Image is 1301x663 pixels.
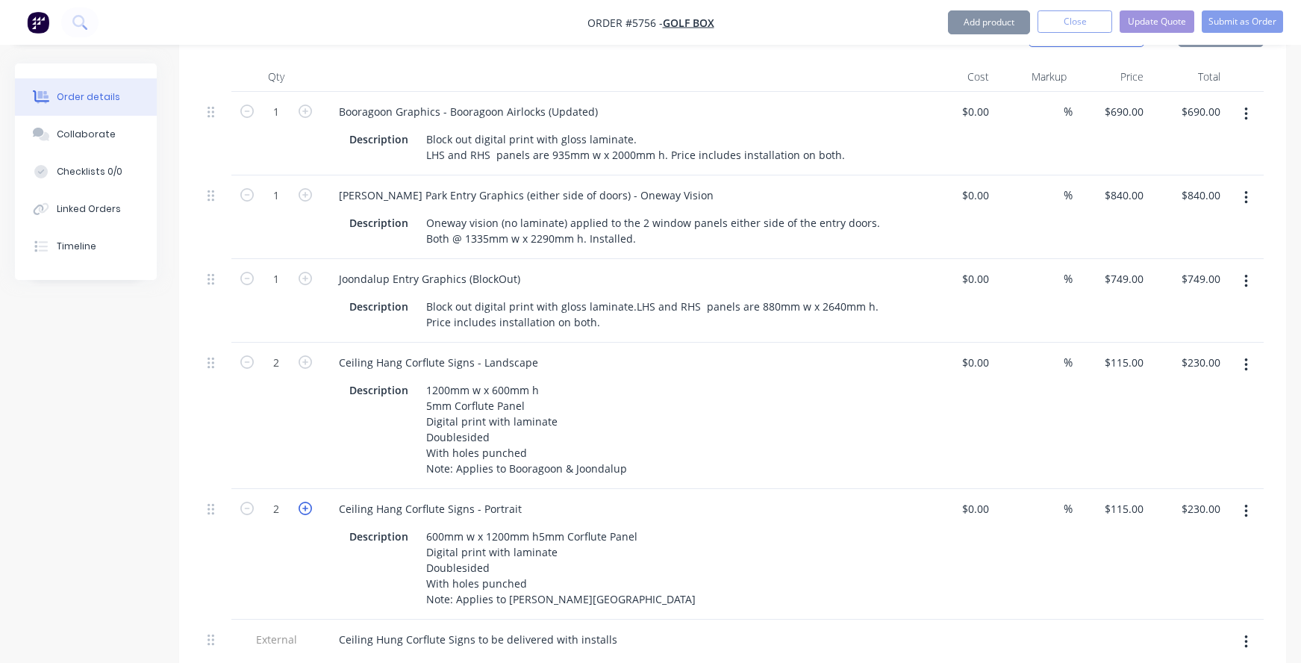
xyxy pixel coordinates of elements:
[327,268,532,290] div: Joondalup Entry Graphics (BlockOut)
[663,16,714,30] a: Golf Box
[15,228,157,265] button: Timeline
[343,526,414,547] div: Description
[237,632,315,647] span: External
[15,78,157,116] button: Order details
[1064,103,1073,120] span: %
[1064,354,1073,371] span: %
[57,240,96,253] div: Timeline
[1202,10,1283,33] button: Submit as Order
[343,296,414,317] div: Description
[420,128,851,166] div: Block out digital print with gloss laminate. LHS and RHS panels are 935mm w x 2000mm h. Price inc...
[57,202,121,216] div: Linked Orders
[1064,270,1073,287] span: %
[1064,187,1073,204] span: %
[587,16,663,30] span: Order #5756 -
[420,212,890,249] div: Oneway vision (no laminate) applied to the 2 window panels either side of the entry doors. Both @...
[27,11,49,34] img: Factory
[918,62,995,92] div: Cost
[57,128,116,141] div: Collaborate
[1073,62,1149,92] div: Price
[327,498,534,520] div: Ceiling Hang Corflute Signs - Portrait
[343,212,414,234] div: Description
[327,629,629,650] div: Ceiling Hung Corflute Signs to be delivered with installs
[327,101,610,122] div: Booragoon Graphics - Booragoon Airlocks (Updated)
[343,128,414,150] div: Description
[995,62,1072,92] div: Markup
[948,10,1030,34] button: Add product
[327,184,726,206] div: [PERSON_NAME] Park Entry Graphics (either side of doors) - Oneway Vision
[327,352,550,373] div: Ceiling Hang Corflute Signs - Landscape
[15,153,157,190] button: Checklists 0/0
[1064,500,1073,517] span: %
[420,526,702,610] div: 600mm w x 1200mm h5mm Corflute Panel Digital print with laminate Doublesided With holes punched N...
[1149,62,1226,92] div: Total
[15,116,157,153] button: Collaborate
[420,379,633,479] div: 1200mm w x 600mm h 5mm Corflute Panel Digital print with laminate Doublesided With holes punched ...
[57,90,120,104] div: Order details
[1038,10,1112,33] button: Close
[343,379,414,401] div: Description
[15,190,157,228] button: Linked Orders
[231,62,321,92] div: Qty
[420,296,887,333] div: Block out digital print with gloss laminate.LHS and RHS panels are 880mm w x 2640mm h. Price incl...
[57,165,122,178] div: Checklists 0/0
[1120,10,1194,33] button: Update Quote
